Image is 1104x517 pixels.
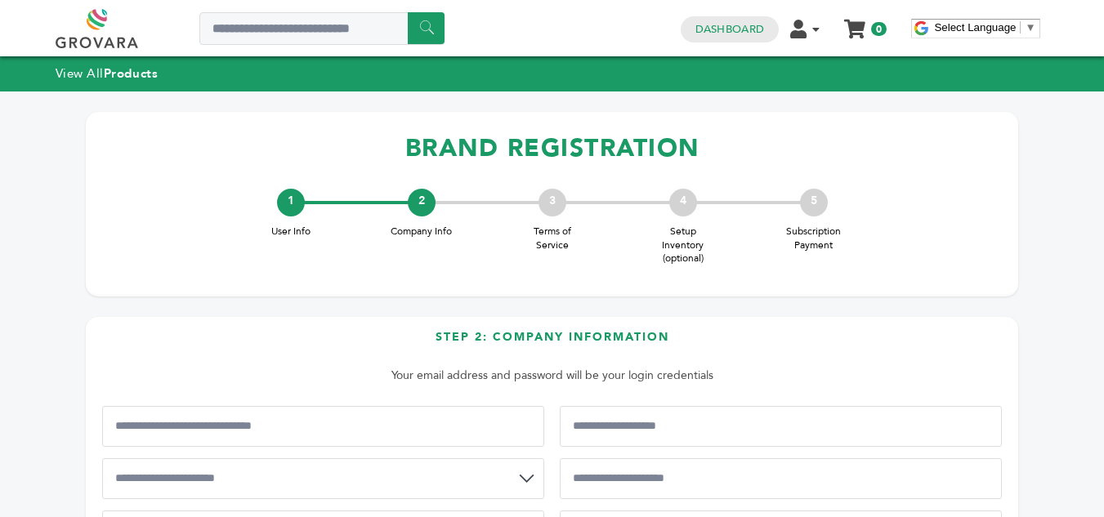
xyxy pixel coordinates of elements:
[934,21,1035,33] a: Select Language​
[1025,21,1035,33] span: ▼
[560,406,1002,447] input: Business Tax ID/EIN*
[560,458,1002,499] input: Business Phone Number*
[104,65,158,82] strong: Products
[102,406,544,447] input: Business Name/Company Legal Name*
[695,22,764,37] a: Dashboard
[845,15,864,32] a: My Cart
[389,225,454,238] span: Company Info
[56,65,159,82] a: View AllProducts
[520,225,585,252] span: Terms of Service
[110,366,994,386] p: Your email address and password will be your login credentials
[1020,21,1021,33] span: ​
[539,189,566,216] div: 3
[102,124,1002,172] h1: BRAND REGISTRATION
[258,225,324,238] span: User Info
[871,22,887,36] span: 0
[650,225,716,265] span: Setup Inventory (optional)
[669,189,697,216] div: 4
[934,21,1016,33] span: Select Language
[102,329,1002,358] h3: Step 2: Company Information
[199,12,445,45] input: Search a product or brand...
[277,189,305,216] div: 1
[800,189,828,216] div: 5
[781,225,847,252] span: Subscription Payment
[408,189,436,216] div: 2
